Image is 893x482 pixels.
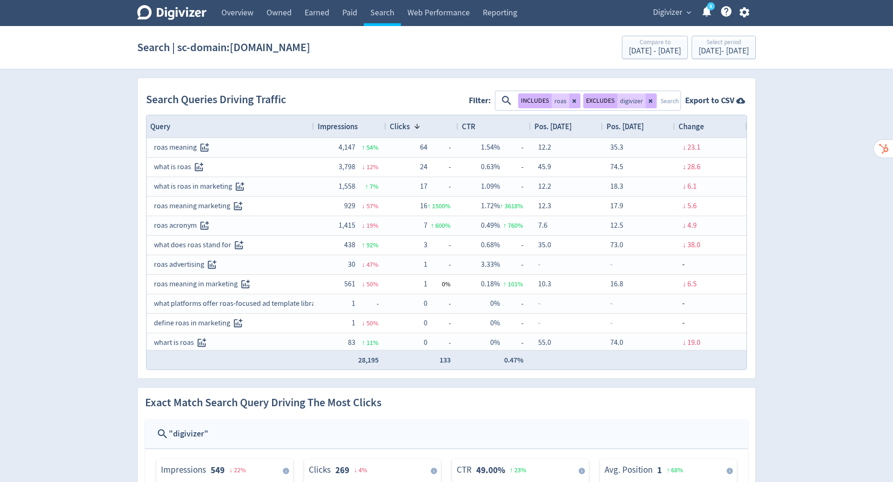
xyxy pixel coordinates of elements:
span: CTR [462,121,475,132]
span: 1 [424,279,427,289]
span: 64 [420,143,427,152]
span: ↓ [354,466,357,474]
span: 28.6 [687,162,700,172]
span: 12.2 [538,143,551,152]
span: 12.5 [610,221,623,230]
span: 74.0 [610,338,623,347]
span: 50 % [367,319,379,327]
span: 7 % [370,182,379,191]
span: 17.9 [610,201,623,211]
span: 5.6 [687,201,697,211]
span: 4,147 [339,143,355,152]
a: 5 [707,2,715,10]
span: 0.47% [504,355,523,365]
span: 35.0 [538,240,551,250]
span: ↓ [229,466,233,474]
strong: 269 [335,464,349,476]
div: what is roas in marketing [154,178,307,196]
span: 17 [420,182,427,191]
span: ↓ [682,338,686,347]
span: - [538,318,540,328]
span: - [500,314,523,332]
span: 23.1 [687,143,700,152]
span: 3618 % [505,202,523,210]
span: 0% [490,299,500,308]
span: 438 [344,240,355,250]
text: 5 [710,3,712,10]
span: 68 % [671,466,683,474]
span: - [682,299,685,308]
dt: Clicks [309,464,331,476]
span: Clicks [390,121,410,132]
strong: 49.00% [476,464,505,476]
span: 0 [424,299,427,308]
button: Track this search query [204,257,220,272]
span: ↑ [362,241,365,249]
span: - [427,256,451,274]
span: 0 [424,338,427,347]
button: Track this search query [230,316,246,331]
div: Select period [699,39,749,47]
span: 6.1 [687,182,697,191]
span: 0.49% [481,221,500,230]
span: ↓ [682,162,686,172]
span: ↑ [427,202,431,210]
span: ↑ [365,182,368,191]
span: ↑ [503,221,506,230]
span: - [538,299,540,308]
span: ↓ [362,319,365,327]
span: - [610,299,613,308]
div: whart is roas [154,334,307,352]
span: 1,558 [339,182,355,191]
strong: 549 [211,464,225,476]
span: ↓ [682,201,686,211]
span: ↓ [682,240,686,250]
span: - [427,158,451,176]
div: define roas in marketing [154,314,307,332]
span: - [427,295,451,313]
span: 38.0 [687,240,700,250]
span: 7.6 [538,221,547,230]
span: Pos. [DATE] [534,121,572,132]
span: Impressions [318,121,358,132]
button: Compare to[DATE] - [DATE] [622,36,688,59]
span: - [610,318,613,328]
span: ↑ [362,338,365,347]
button: Track this search query [197,218,212,233]
span: 83 [348,338,355,347]
span: 57 % [367,202,379,210]
span: - [538,260,540,269]
span: - [427,314,451,332]
span: 600 % [435,221,451,230]
span: ↑ [510,466,513,474]
div: roas meaning in marketing [154,275,307,293]
span: - [500,139,523,157]
span: 35.3 [610,143,623,152]
span: 28,195 [358,355,379,365]
span: - [682,318,685,328]
span: 18.3 [610,182,623,191]
span: - [500,334,523,352]
span: - [427,334,451,352]
span: ↑ [431,221,434,230]
div: roas acronym [154,217,307,235]
span: ↑ [666,466,670,474]
span: 19 % [367,221,379,230]
span: 10.3 [538,279,551,289]
div: what is roas [154,158,307,176]
span: 1 [424,260,427,269]
span: 1.72% [481,201,500,211]
span: 16 [420,201,427,211]
span: - [500,256,523,274]
span: ↓ [362,202,365,210]
div: [DATE] - [DATE] [699,47,749,55]
span: 54 % [367,143,379,152]
button: Track this search query [232,179,247,194]
span: 74.5 [610,162,623,172]
dt: Impressions [161,464,206,476]
span: ↑ [500,202,503,210]
button: Track this search query [230,198,246,214]
span: 101 % [508,280,523,288]
span: - [610,260,613,269]
span: Pos. [DATE] [606,121,644,132]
